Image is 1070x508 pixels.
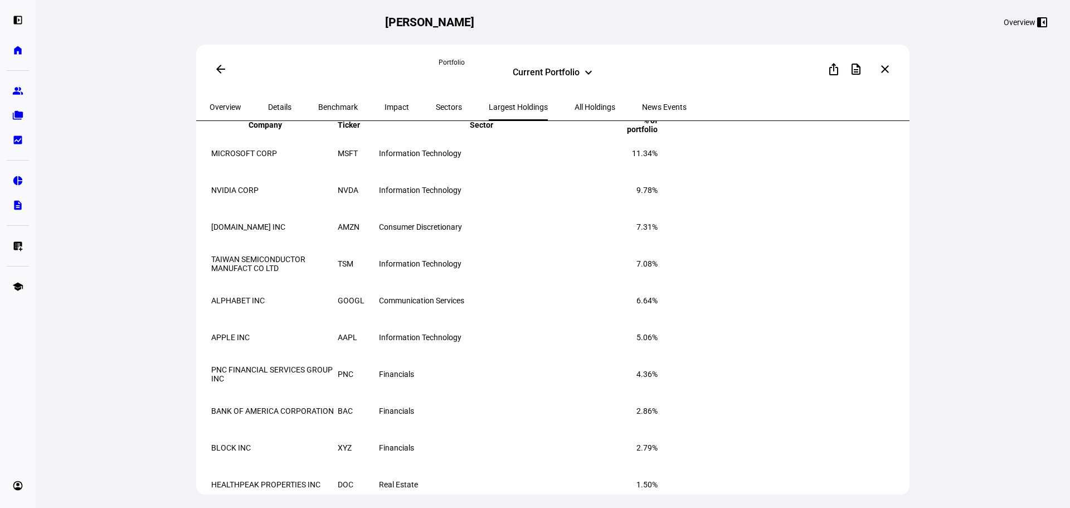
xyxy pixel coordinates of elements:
[439,58,667,67] div: Portfolio
[636,443,658,452] span: 2.79%
[214,62,227,76] mat-icon: arrow_back
[12,45,23,56] eth-mat-symbol: home
[211,222,285,231] span: [DOMAIN_NAME] INC
[636,259,658,268] span: 7.08%
[12,14,23,26] eth-mat-symbol: left_panel_open
[379,222,462,231] span: Consumer Discretionary
[995,13,1057,31] button: Overview
[12,110,23,121] eth-mat-symbol: folder_copy
[12,85,23,96] eth-mat-symbol: group
[636,186,658,195] span: 9.78%
[379,259,461,268] span: Information Technology
[338,259,353,268] span: TSM
[636,222,658,231] span: 7.31%
[12,200,23,211] eth-mat-symbol: description
[7,104,29,127] a: folder_copy
[7,39,29,61] a: home
[827,62,840,76] mat-icon: ios_share
[878,62,892,76] mat-icon: close
[379,296,464,305] span: Communication Services
[210,103,241,111] span: Overview
[436,103,462,111] span: Sectors
[338,222,359,231] span: AMZN
[12,480,23,491] eth-mat-symbol: account_circle
[513,67,580,80] div: Current Portfolio
[642,103,687,111] span: News Events
[338,149,358,158] span: MSFT
[1004,18,1035,27] div: Overview
[636,407,658,415] span: 2.86%
[385,16,474,29] h2: [PERSON_NAME]
[338,480,353,489] span: DOC
[318,103,358,111] span: Benchmark
[338,443,352,452] span: XYZ
[211,255,305,273] span: TAIWAN SEMICONDUCTOR MANUFACT CO LTD
[1035,16,1049,29] mat-icon: left_panel_close
[385,103,409,111] span: Impact
[211,296,265,305] span: ALPHABET INC
[379,480,418,489] span: Real Estate
[211,149,277,158] span: MICROSOFT CORP
[338,333,357,342] span: AAPL
[582,66,595,79] mat-icon: keyboard_arrow_down
[632,149,658,158] span: 11.34%
[211,333,250,342] span: APPLE INC
[338,120,377,129] span: Ticker
[470,120,510,129] span: Sector
[636,333,658,342] span: 5.06%
[7,80,29,102] a: group
[12,134,23,146] eth-mat-symbol: bid_landscape
[379,333,461,342] span: Information Technology
[379,443,414,452] span: Financials
[379,370,414,379] span: Financials
[338,296,364,305] span: GOOGL
[338,186,358,195] span: NVDA
[211,443,251,452] span: BLOCK INC
[849,62,863,76] mat-icon: description
[603,116,658,134] span: % of portfolio
[489,103,548,111] span: Largest Holdings
[636,370,658,379] span: 4.36%
[338,370,353,379] span: PNC
[379,149,461,158] span: Information Technology
[211,480,320,489] span: HEALTHPEAK PROPERTIES INC
[249,120,299,129] span: Company
[338,407,353,415] span: BAC
[268,103,291,111] span: Details
[211,365,333,383] span: PNC FINANCIAL SERVICES GROUP INC
[379,407,414,415] span: Financials
[12,240,23,251] eth-mat-symbol: list_alt_add
[636,480,658,489] span: 1.50%
[7,170,29,192] a: pie_chart
[211,407,334,415] span: BANK OF AMERICA CORPORATION
[12,281,23,292] eth-mat-symbol: school
[379,186,461,195] span: Information Technology
[575,103,615,111] span: All Holdings
[211,186,259,195] span: NVIDIA CORP
[12,175,23,186] eth-mat-symbol: pie_chart
[636,296,658,305] span: 6.64%
[7,194,29,216] a: description
[7,129,29,151] a: bid_landscape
